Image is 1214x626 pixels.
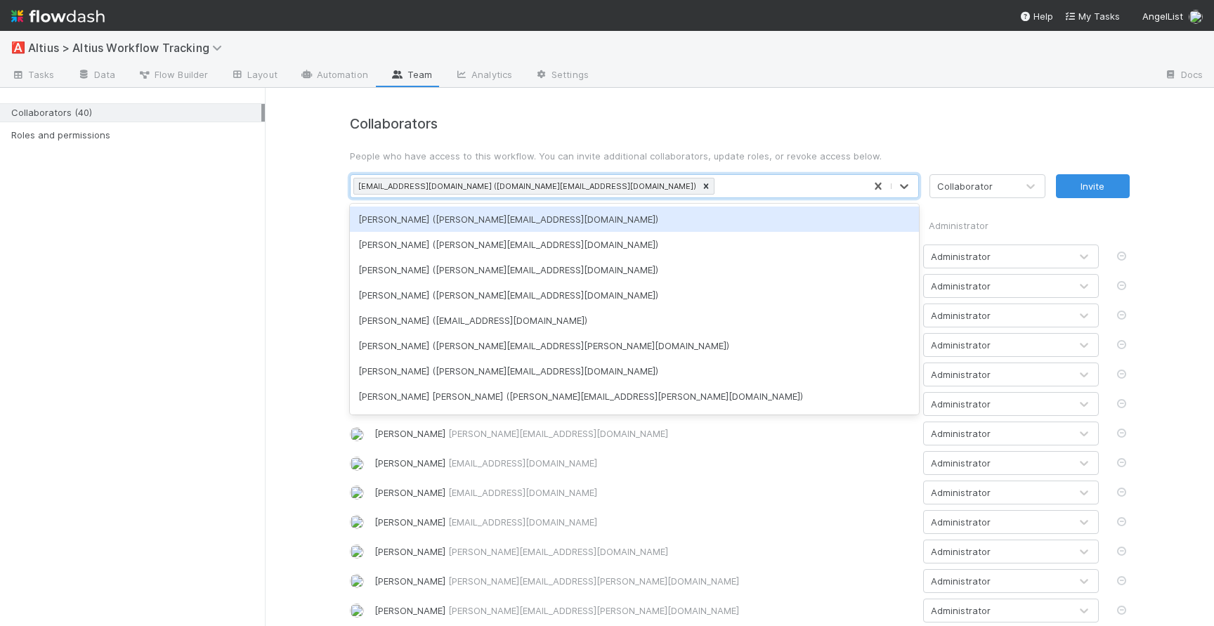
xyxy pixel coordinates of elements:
div: Administrator [931,308,991,322]
div: [PERSON_NAME] [374,456,913,470]
div: Collaborators (40) [11,104,261,122]
div: [PERSON_NAME] ([PERSON_NAME][EMAIL_ADDRESS][PERSON_NAME][DOMAIN_NAME]) [350,333,919,358]
img: logo-inverted-e16ddd16eac7371096b0.svg [11,4,105,28]
div: Roles and permissions [11,126,261,144]
span: [PERSON_NAME][EMAIL_ADDRESS][PERSON_NAME][DOMAIN_NAME] [448,605,739,616]
div: Administrator [931,604,991,618]
span: [EMAIL_ADDRESS][DOMAIN_NAME] [448,487,597,498]
div: Administrator [931,515,991,529]
div: [PERSON_NAME] [374,545,913,559]
a: Team [379,65,443,87]
span: [EMAIL_ADDRESS][DOMAIN_NAME] [448,457,597,469]
span: [PERSON_NAME][EMAIL_ADDRESS][DOMAIN_NAME] [448,546,668,557]
a: Layout [219,65,289,87]
div: Administrator [931,279,991,293]
h4: Collaborators [350,116,1130,132]
img: avatar_2bce2475-05ee-46d3-9413-d3901f5fa03f.png [350,457,364,471]
img: avatar_b467e446-68e1-4310-82a7-76c532dc3f4b.png [350,427,364,441]
span: Altius > Altius Workflow Tracking [28,41,229,55]
div: Administrator [931,426,991,441]
p: People who have access to this workflow. You can invite additional collaborators, update roles, o... [350,149,1130,163]
a: Analytics [443,65,523,87]
div: Administrator [929,212,1099,239]
div: [PERSON_NAME] ([PERSON_NAME][EMAIL_ADDRESS][DOMAIN_NAME]) [350,282,919,308]
img: avatar_e0ab5a02-4425-4644-8eca-231d5bcccdf4.png [1189,10,1203,24]
span: Flow Builder [138,67,208,81]
div: Administrator [931,367,991,382]
div: Administrator [931,574,991,588]
img: avatar_1c530150-f9f0-4fb8-9f5d-006d570d4582.png [350,574,364,588]
a: Docs [1153,65,1214,87]
span: AngelList [1142,11,1183,22]
div: Administrator [931,485,991,500]
div: Help [1019,9,1053,23]
div: [PERSON_NAME] [374,604,913,618]
div: [EMAIL_ADDRESS][DOMAIN_NAME] ([DOMAIN_NAME][EMAIL_ADDRESS][DOMAIN_NAME]) [354,178,698,194]
span: [PERSON_NAME][EMAIL_ADDRESS][PERSON_NAME][DOMAIN_NAME] [448,575,739,587]
button: Invite [1056,174,1130,198]
div: [PERSON_NAME] ([PERSON_NAME][EMAIL_ADDRESS][DOMAIN_NAME]) [350,207,919,232]
div: Collaborator [937,179,993,193]
div: Administrator [931,545,991,559]
a: Settings [523,65,600,87]
img: avatar_abca0ba5-4208-44dd-8897-90682736f166.png [350,485,364,500]
span: Tasks [11,67,55,81]
div: [PERSON_NAME] [374,485,913,500]
div: Administrator [931,397,991,411]
div: [PERSON_NAME] [PERSON_NAME] ([PERSON_NAME][EMAIL_ADDRESS][PERSON_NAME][DOMAIN_NAME]) [350,384,919,409]
a: Data [66,65,126,87]
div: [PERSON_NAME] [374,515,913,529]
div: [PERSON_NAME] [374,426,913,441]
div: [PERSON_NAME] ([PERSON_NAME][EMAIL_ADDRESS][DOMAIN_NAME]) [350,409,919,434]
div: [PERSON_NAME] [374,574,913,588]
div: [PERSON_NAME] ([EMAIL_ADDRESS][DOMAIN_NAME]) [350,308,919,333]
a: Automation [289,65,379,87]
a: Flow Builder [126,65,219,87]
img: avatar_501ac9d6-9fa6-4fe9-975e-1fd988f7bdb1.png [350,545,364,559]
img: avatar_aa70801e-8de5-4477-ab9d-eb7c67de69c1.png [350,515,364,529]
div: Administrator [931,456,991,470]
div: [PERSON_NAME] ([PERSON_NAME][EMAIL_ADDRESS][DOMAIN_NAME]) [350,232,919,257]
div: [PERSON_NAME] ([PERSON_NAME][EMAIL_ADDRESS][DOMAIN_NAME]) [350,358,919,384]
span: 🅰️ [11,41,25,53]
div: Administrator [931,249,991,263]
div: [PERSON_NAME] ([PERSON_NAME][EMAIL_ADDRESS][DOMAIN_NAME]) [350,257,919,282]
a: My Tasks [1064,9,1120,23]
span: [EMAIL_ADDRESS][DOMAIN_NAME] [448,516,597,528]
div: Administrator [931,338,991,352]
span: My Tasks [1064,11,1120,22]
img: avatar_e7d5656d-bda2-4d83-89d6-b6f9721f96bd.png [350,604,364,618]
span: [PERSON_NAME][EMAIL_ADDRESS][DOMAIN_NAME] [448,428,668,439]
